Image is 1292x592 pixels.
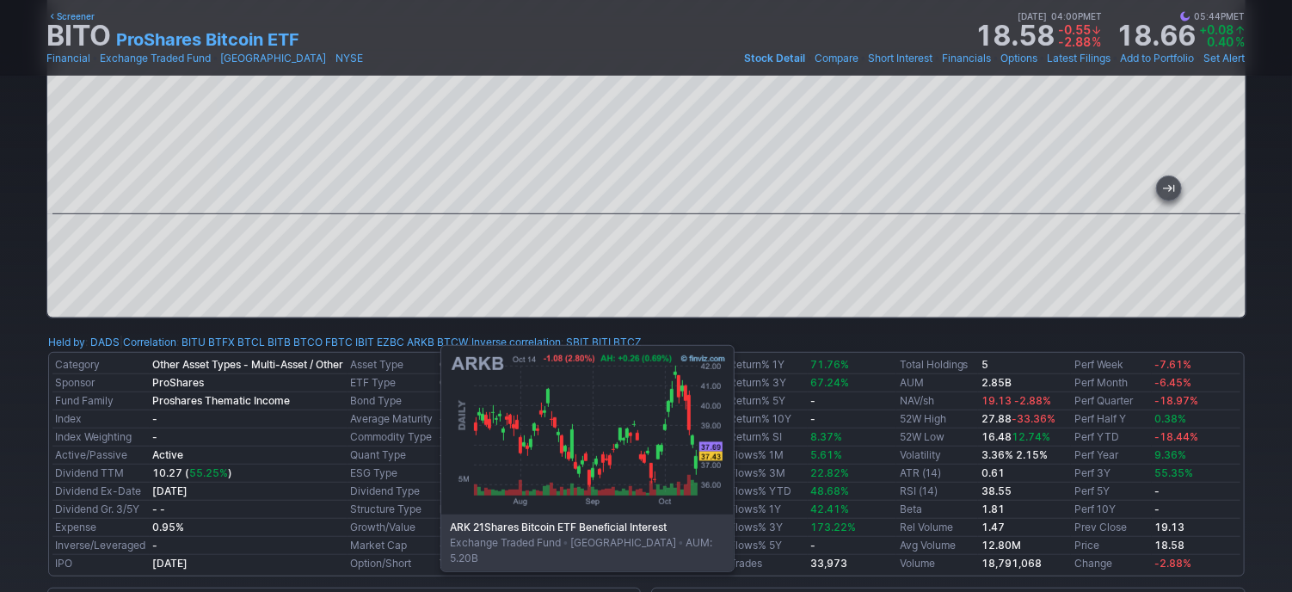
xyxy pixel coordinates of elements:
a: [DATE] [153,484,188,497]
td: Beta [896,501,978,519]
b: 0.95% [153,521,185,533]
b: - [811,539,816,552]
td: ATR (14) [896,465,978,483]
div: Exchange Traded Fund [GEOGRAPHIC_DATA] AUM: 5.20B [441,515,734,571]
span: -7.61% [1155,358,1192,371]
a: Dividend Ex-Date [56,484,142,497]
div: : [49,334,120,351]
a: IBIT [356,334,375,351]
td: Sponsor [52,374,150,392]
a: BITB [268,334,292,351]
b: 2.85B [981,376,1012,389]
b: ARK 21Shares Bitcoin ETF Beneficial Interest [450,520,725,535]
a: Held by [49,336,86,348]
span: -2.88 [1058,34,1091,49]
td: Option/Short [348,555,437,573]
td: Flows% 5Y [727,537,808,555]
span: • [935,50,941,67]
td: Return% 5Y [727,392,808,410]
span: 48.68% [811,484,850,497]
td: 52W Low [896,429,978,447]
span: 67.24% [811,376,850,389]
span: • [1040,50,1046,67]
a: 10.27 (55.25%) [153,466,233,479]
td: Price [1071,537,1152,555]
b: Other Asset Types - Multi-Asset / Other [153,358,344,371]
span: -18.44% [1155,430,1199,443]
td: Return% SI [727,429,808,447]
td: Category [52,356,150,374]
td: Return% 1Y [727,356,808,374]
td: NAV/sh [896,392,978,410]
td: Fund Family [52,392,150,410]
td: Index Weighting [52,429,150,447]
a: EZBC [378,334,405,351]
a: Latest Filings [1048,50,1111,67]
td: Volatility [896,447,978,465]
b: - [811,412,816,425]
a: BTCW [438,334,469,351]
span: 0.40 [1208,34,1234,49]
span: • [808,50,814,67]
td: RSI (14) [896,483,978,501]
td: Avg Volume [896,537,978,555]
span: • [329,50,335,67]
td: Asset Type [348,356,437,374]
td: Perf 10Y [1071,501,1152,519]
a: Correlation [124,336,177,348]
a: Set Alert [1204,50,1246,67]
span: % [1235,34,1245,49]
span: • [1113,50,1119,67]
b: - [1155,503,1160,515]
b: 10.27 ( ) [153,466,233,479]
td: Flows% 3M [727,465,808,483]
a: BTCL [238,334,266,351]
span: • [676,536,686,549]
b: 18,791,068 [981,557,1042,570]
td: Perf 3Y [1071,465,1152,483]
a: Financial [47,50,91,67]
span: • [1190,9,1195,24]
td: Growth/Value [348,519,437,537]
span: 9.36% [1155,448,1187,461]
td: Flows% 3Y [727,519,808,537]
a: BITI [593,334,612,351]
a: Exchange Traded Fund [101,50,212,67]
span: • [213,50,219,67]
div: | : [469,334,643,351]
a: BTFX [209,334,236,351]
a: Short Interest [869,50,933,67]
td: Average Maturity [348,410,437,429]
td: Rel Volume [896,519,978,537]
td: Perf Week [1071,356,1152,374]
td: Flows% 1Y [727,501,808,519]
b: 38.55 [981,484,1012,497]
b: 18.58 [1155,539,1185,552]
td: Flows% YTD [727,483,808,501]
b: ProShares [153,376,205,389]
span: 22.82% [811,466,850,479]
b: 12.80M [981,539,1021,552]
span: Latest Filings [1048,52,1111,65]
span: -2.88% [1155,557,1192,570]
b: 5 [981,358,988,371]
a: BTCO [294,334,323,351]
span: Stock Detail [745,52,806,65]
a: - - [153,503,166,515]
a: Screener [47,9,95,24]
td: Change [1071,555,1152,573]
td: Expense [52,519,150,537]
span: • [561,536,570,549]
span: -33.36% [1012,412,1055,425]
td: Trades [727,555,808,573]
span: 173.22% [811,521,857,533]
span: 05:44PM ET [1180,9,1246,24]
td: Structure Type [348,501,437,519]
td: Perf YTD [1071,429,1152,447]
strong: 18.66 [1116,22,1196,50]
a: [GEOGRAPHIC_DATA] [221,50,327,67]
a: Compare [815,50,859,67]
b: 27.88 [981,412,1055,425]
td: IPO [52,555,150,573]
